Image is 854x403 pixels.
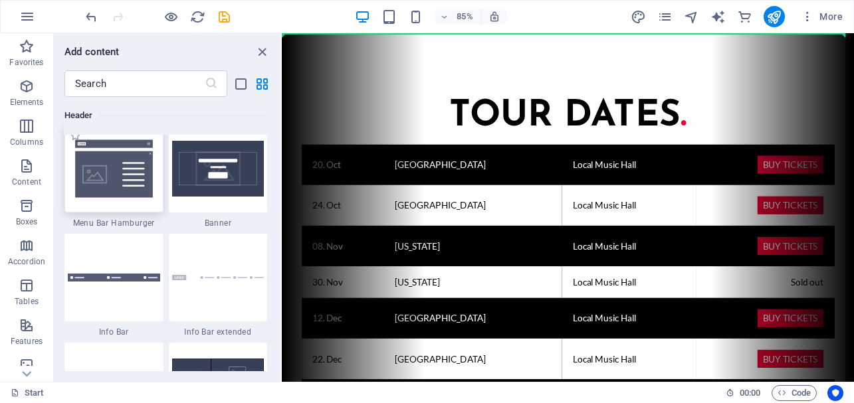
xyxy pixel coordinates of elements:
span: Info Bar [64,327,163,337]
img: info-bar.svg [68,274,160,282]
i: AI Writer [710,9,726,25]
i: Pages (Ctrl+Alt+S) [657,9,673,25]
p: Content [12,177,41,187]
span: Banner [169,218,268,228]
button: reload [189,9,205,25]
p: Elements [10,97,44,108]
i: On resize automatically adjust zoom level to fit chosen device. [488,11,500,23]
p: Tables [15,296,39,307]
button: 85% [434,9,481,25]
button: text_generator [710,9,726,25]
button: grid-view [254,76,270,92]
button: pages [657,9,673,25]
a: Click to cancel selection. Double-click to open Pages [11,385,44,401]
p: Favorites [9,57,43,68]
img: info-bar-extended.svg [172,275,265,281]
button: Code [772,385,817,401]
button: list-view [233,76,249,92]
span: Add to favorites [70,130,81,141]
i: Publish [766,9,782,25]
button: Click here to leave preview mode and continue editing [163,9,179,25]
i: Navigator [684,9,699,25]
i: Reload page [190,9,205,25]
button: design [631,9,647,25]
button: More [796,6,848,27]
p: Features [11,336,43,347]
span: 00 00 [740,385,760,401]
div: Banner [169,125,268,228]
div: Menu Bar Hamburger [64,125,163,228]
img: banner.svg [172,141,265,197]
button: navigator [684,9,700,25]
span: Menu Bar Hamburger [64,218,163,228]
p: Columns [10,137,43,147]
i: Design (Ctrl+Alt+Y) [631,9,646,25]
span: More [801,10,843,23]
h6: Add content [64,44,120,60]
h6: 85% [454,9,475,25]
i: Commerce [737,9,752,25]
h6: Header [64,108,267,123]
i: Save (Ctrl+S) [217,9,232,25]
img: Thumbnail-menu-bar-hamburger.svg [68,138,160,199]
p: Boxes [16,216,38,227]
button: undo [83,9,99,25]
span: Code [778,385,811,401]
span: : [749,388,751,398]
p: Accordion [8,256,45,267]
span: Info Bar extended [169,327,268,337]
h6: Session time [726,385,761,401]
button: commerce [737,9,753,25]
div: Info Bar [64,234,163,337]
button: close panel [254,44,270,60]
button: save [216,9,232,25]
button: publish [764,6,785,27]
div: Info Bar extended [169,234,268,337]
button: Usercentrics [827,385,843,401]
i: Undo: Delete elements (Ctrl+Z) [84,9,99,25]
input: Search [64,70,205,97]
